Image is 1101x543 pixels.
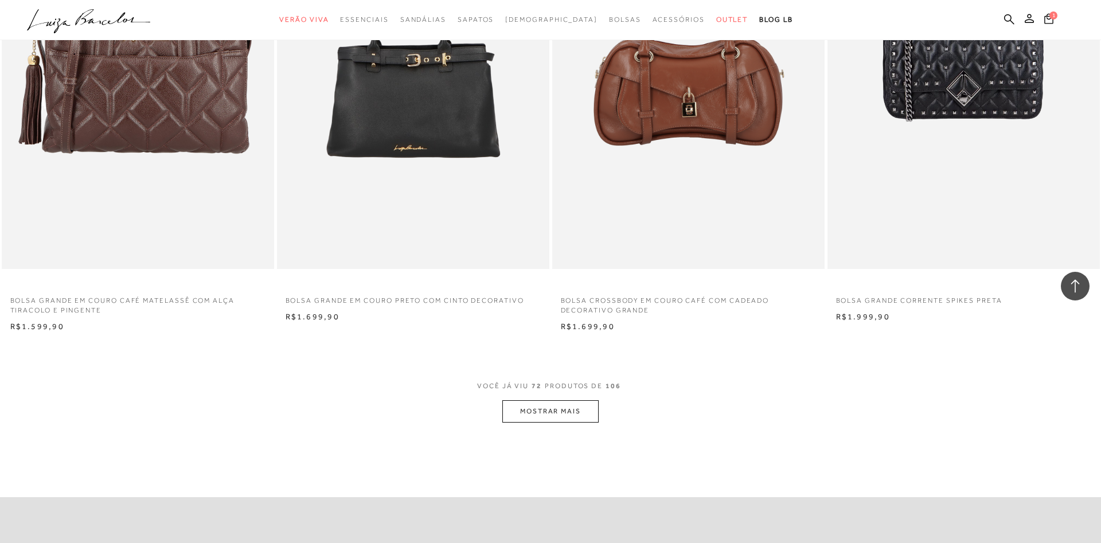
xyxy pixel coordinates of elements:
span: R$1.699,90 [561,322,615,331]
span: Sapatos [458,15,494,24]
a: BOLSA CROSSBODY EM COURO CAFÉ COM CADEADO DECORATIVO GRANDE [552,289,825,315]
a: categoryNavScreenReaderText [400,9,446,30]
span: [DEMOGRAPHIC_DATA] [505,15,598,24]
a: categoryNavScreenReaderText [340,9,388,30]
button: 1 [1041,13,1057,28]
span: Essenciais [340,15,388,24]
span: 1 [1049,11,1057,19]
span: VOCÊ JÁ VIU PRODUTOS DE [477,382,624,390]
a: BOLSA GRANDE EM COURO CAFÉ MATELASSÊ COM ALÇA TIRACOLO E PINGENTE [2,289,274,315]
span: Outlet [716,15,748,24]
a: categoryNavScreenReaderText [716,9,748,30]
span: Sandálias [400,15,446,24]
a: Bolsa grande corrente spikes preta [827,289,1100,306]
a: categoryNavScreenReaderText [458,9,494,30]
a: categoryNavScreenReaderText [279,9,329,30]
a: BLOG LB [759,9,792,30]
a: BOLSA GRANDE EM COURO PRETO COM CINTO DECORATIVO [277,289,549,306]
span: 72 [532,382,542,390]
span: R$1.699,90 [286,312,339,321]
a: noSubCategoriesText [505,9,598,30]
span: 106 [606,382,621,390]
span: Bolsas [609,15,641,24]
span: R$1.999,90 [836,312,890,321]
span: R$1.599,90 [10,322,64,331]
a: categoryNavScreenReaderText [653,9,705,30]
span: BLOG LB [759,15,792,24]
button: MOSTRAR MAIS [502,400,599,423]
a: categoryNavScreenReaderText [609,9,641,30]
span: Acessórios [653,15,705,24]
span: Verão Viva [279,15,329,24]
